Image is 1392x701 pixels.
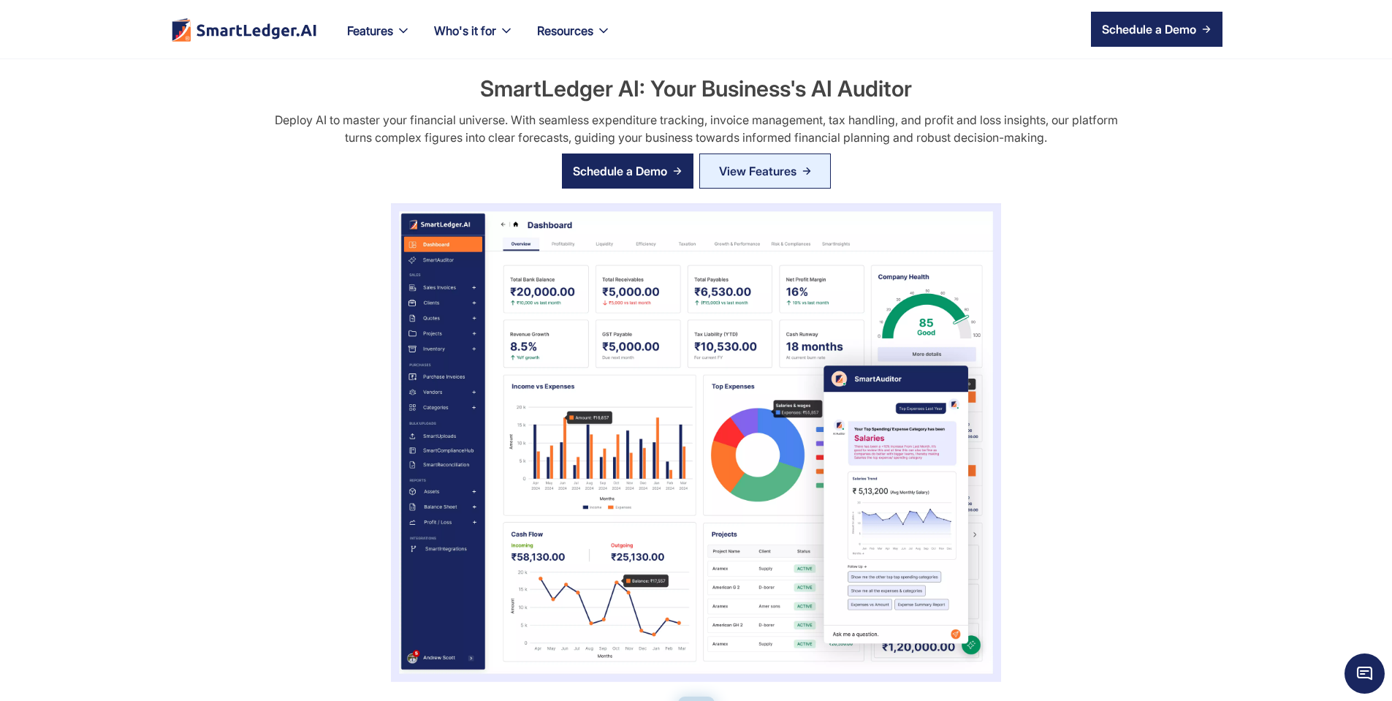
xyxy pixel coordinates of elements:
[673,167,682,175] img: arrow right icon
[434,20,496,41] div: Who's it for
[170,18,318,42] a: home
[422,20,525,58] div: Who's it for
[170,18,318,42] img: footer logo
[699,154,831,189] a: View Features
[562,154,693,189] a: Schedule a Demo
[719,159,796,183] div: View Features
[347,20,393,41] div: Features
[1102,20,1196,38] div: Schedule a Demo
[1345,653,1385,694] span: Chat Widget
[525,20,623,58] div: Resources
[802,167,811,175] img: Arrow Right Blue
[1202,25,1211,34] img: arrow right icon
[264,111,1128,146] div: Deploy AI to master your financial universe. With seamless expenditure tracking, invoice manageme...
[573,162,667,180] div: Schedule a Demo
[537,20,593,41] div: Resources
[1091,12,1222,47] a: Schedule a Demo
[480,73,912,104] h2: SmartLedger AI: Your Business's AI Auditor
[335,20,422,58] div: Features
